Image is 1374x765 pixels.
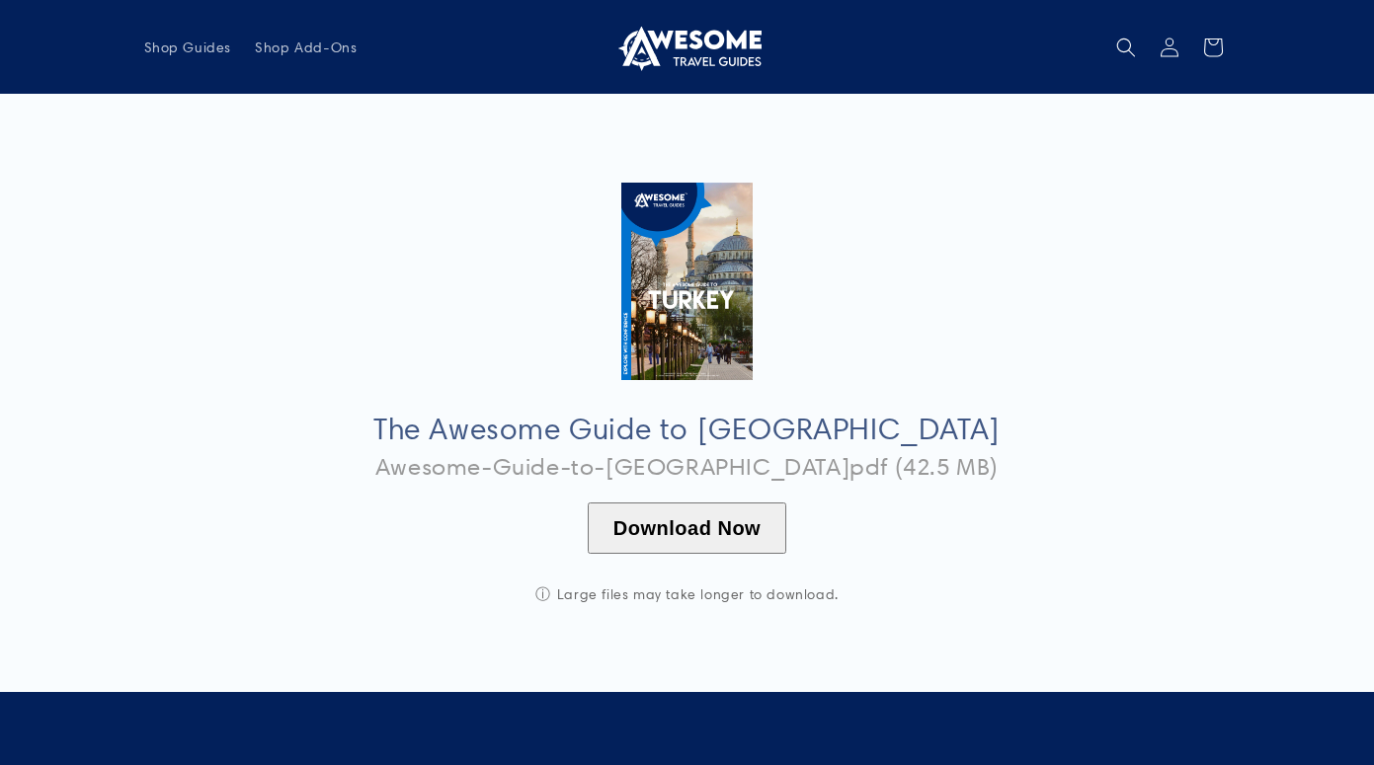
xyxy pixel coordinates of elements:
span: Shop Guides [144,38,232,56]
button: Download Now [588,502,786,554]
a: Shop Guides [132,27,244,68]
span: Shop Add-Ons [255,38,357,56]
a: Shop Add-Ons [243,27,368,68]
span: ⓘ [535,585,551,603]
summary: Search [1104,26,1148,69]
a: Awesome Travel Guides [606,16,768,78]
div: Large files may take longer to download. [490,585,885,603]
img: Cover_Large_-_Turkey.jpg [621,183,753,380]
img: Awesome Travel Guides [613,24,762,71]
